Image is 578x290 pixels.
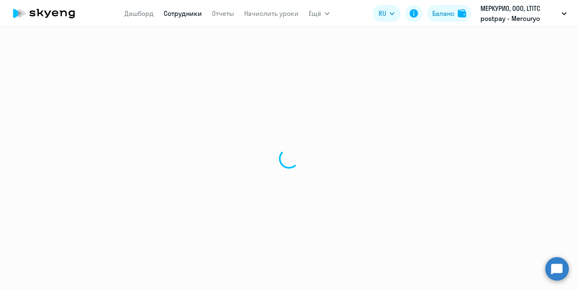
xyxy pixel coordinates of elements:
button: Балансbalance [427,5,471,22]
a: Начислить уроки [244,9,299,18]
p: МЕРКУРИО, ООО, LTITC postpay - Mercuryo [480,3,558,23]
button: RU [373,5,400,22]
span: RU [379,8,386,18]
button: МЕРКУРИО, ООО, LTITC postpay - Mercuryo [476,3,571,23]
a: Отчеты [212,9,234,18]
a: Дашборд [124,9,154,18]
button: Ещё [309,5,330,22]
div: Баланс [432,8,454,18]
span: Ещё [309,8,321,18]
a: Сотрудники [164,9,202,18]
img: balance [458,9,466,18]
